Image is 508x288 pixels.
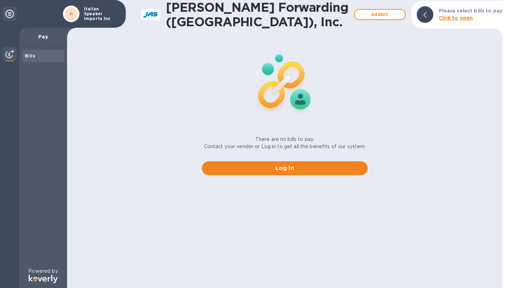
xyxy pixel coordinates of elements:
img: Logo [29,275,58,283]
p: Powered by [28,268,58,275]
span: Log in [207,164,362,172]
b: Click to open [439,15,473,21]
span: Add bill [360,10,399,19]
b: II [70,11,73,16]
p: There are no bills to pay. Contact your vendor or Log in to get all the benefits of our system. [204,136,366,150]
b: Bills [25,53,35,58]
p: Pay [25,33,62,40]
button: Log in [202,161,368,175]
b: Please select bills to pay [439,8,502,13]
p: Italian Speaker Imports Inc [84,7,119,21]
button: Addbill [354,9,406,20]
